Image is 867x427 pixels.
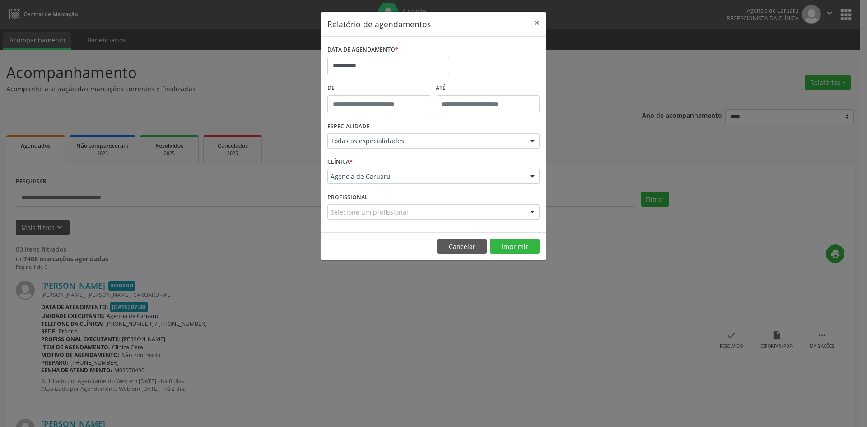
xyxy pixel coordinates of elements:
[327,155,353,169] label: CLÍNICA
[331,136,521,145] span: Todas as especialidades
[327,43,398,57] label: DATA DE AGENDAMENTO
[327,190,368,204] label: PROFISSIONAL
[327,81,431,95] label: De
[436,81,540,95] label: ATÉ
[331,172,521,181] span: Agencia de Caruaru
[490,239,540,254] button: Imprimir
[327,120,369,134] label: ESPECIALIDADE
[437,239,487,254] button: Cancelar
[331,207,408,217] span: Selecione um profissional
[327,18,431,30] h5: Relatório de agendamentos
[528,12,546,34] button: Close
